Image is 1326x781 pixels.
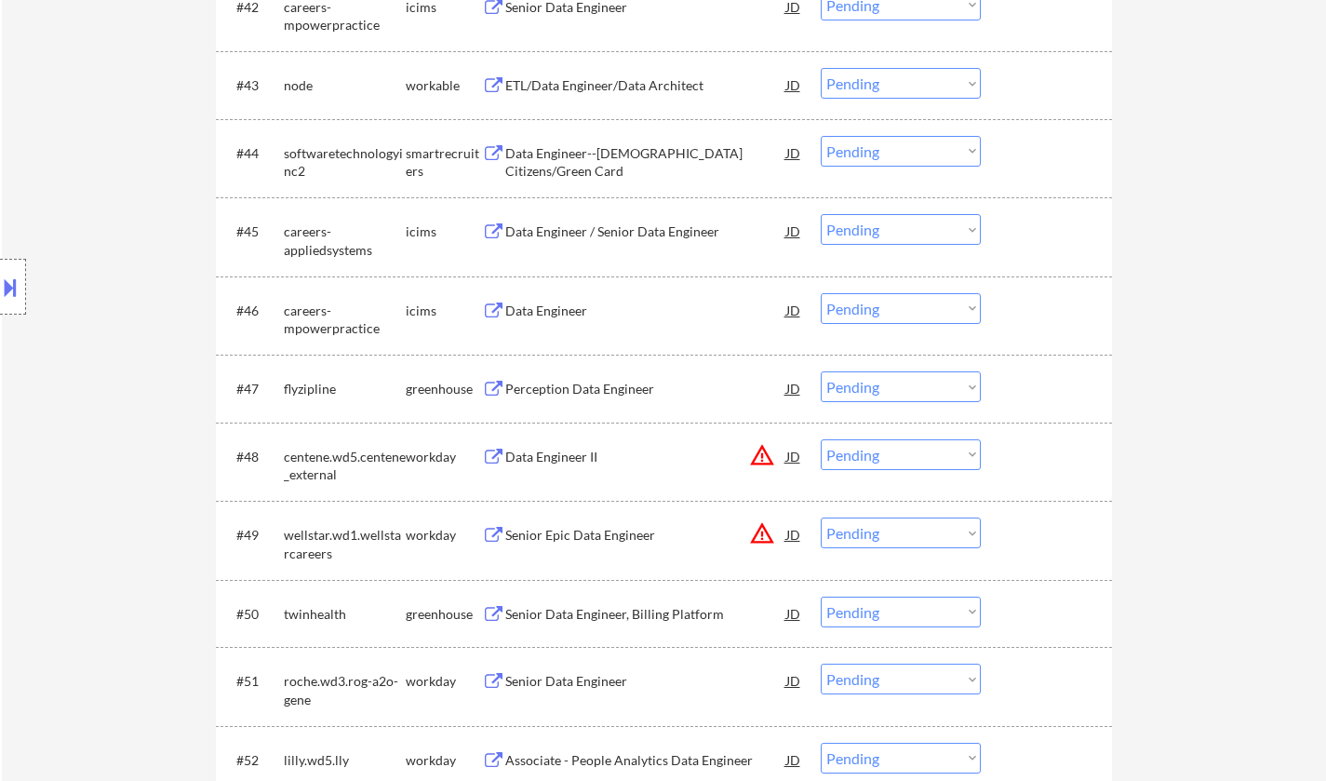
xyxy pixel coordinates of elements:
div: workable [406,76,482,95]
div: #51 [236,672,269,691]
div: centene.wd5.centene_external [284,448,406,484]
div: Senior Data Engineer [505,672,786,691]
div: #50 [236,605,269,624]
div: Data Engineer / Senior Data Engineer [505,222,786,241]
div: #49 [236,526,269,545]
div: JD [784,439,803,473]
div: Data Engineer II [505,448,786,466]
div: Perception Data Engineer [505,380,786,398]
div: Senior Epic Data Engineer [505,526,786,545]
div: JD [784,136,803,169]
div: roche.wd3.rog-a2o-gene [284,672,406,708]
div: icims [406,302,482,320]
div: JD [784,371,803,405]
div: JD [784,743,803,776]
div: JD [784,597,803,630]
div: JD [784,68,803,101]
div: workday [406,751,482,770]
div: icims [406,222,482,241]
div: careers-mpowerpractice [284,302,406,338]
div: smartrecruiters [406,144,482,181]
div: JD [784,293,803,327]
div: #43 [236,76,269,95]
div: softwaretechnologyinc2 [284,144,406,181]
div: greenhouse [406,605,482,624]
div: JD [784,664,803,697]
div: careers-appliedsystems [284,222,406,259]
div: wellstar.wd1.wellstarcareers [284,526,406,562]
div: Data Engineer--[DEMOGRAPHIC_DATA] Citizens/Green Card [505,144,786,181]
button: warning_amber [749,520,775,546]
div: Associate - People Analytics Data Engineer [505,751,786,770]
div: JD [784,518,803,551]
div: twinhealth [284,605,406,624]
div: Data Engineer [505,302,786,320]
div: Senior Data Engineer, Billing Platform [505,605,786,624]
button: warning_amber [749,442,775,468]
div: node [284,76,406,95]
div: ETL/Data Engineer/Data Architect [505,76,786,95]
div: lilly.wd5.lly [284,751,406,770]
div: greenhouse [406,380,482,398]
div: workday [406,448,482,466]
div: #52 [236,751,269,770]
div: flyzipline [284,380,406,398]
div: workday [406,526,482,545]
div: workday [406,672,482,691]
div: JD [784,214,803,248]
